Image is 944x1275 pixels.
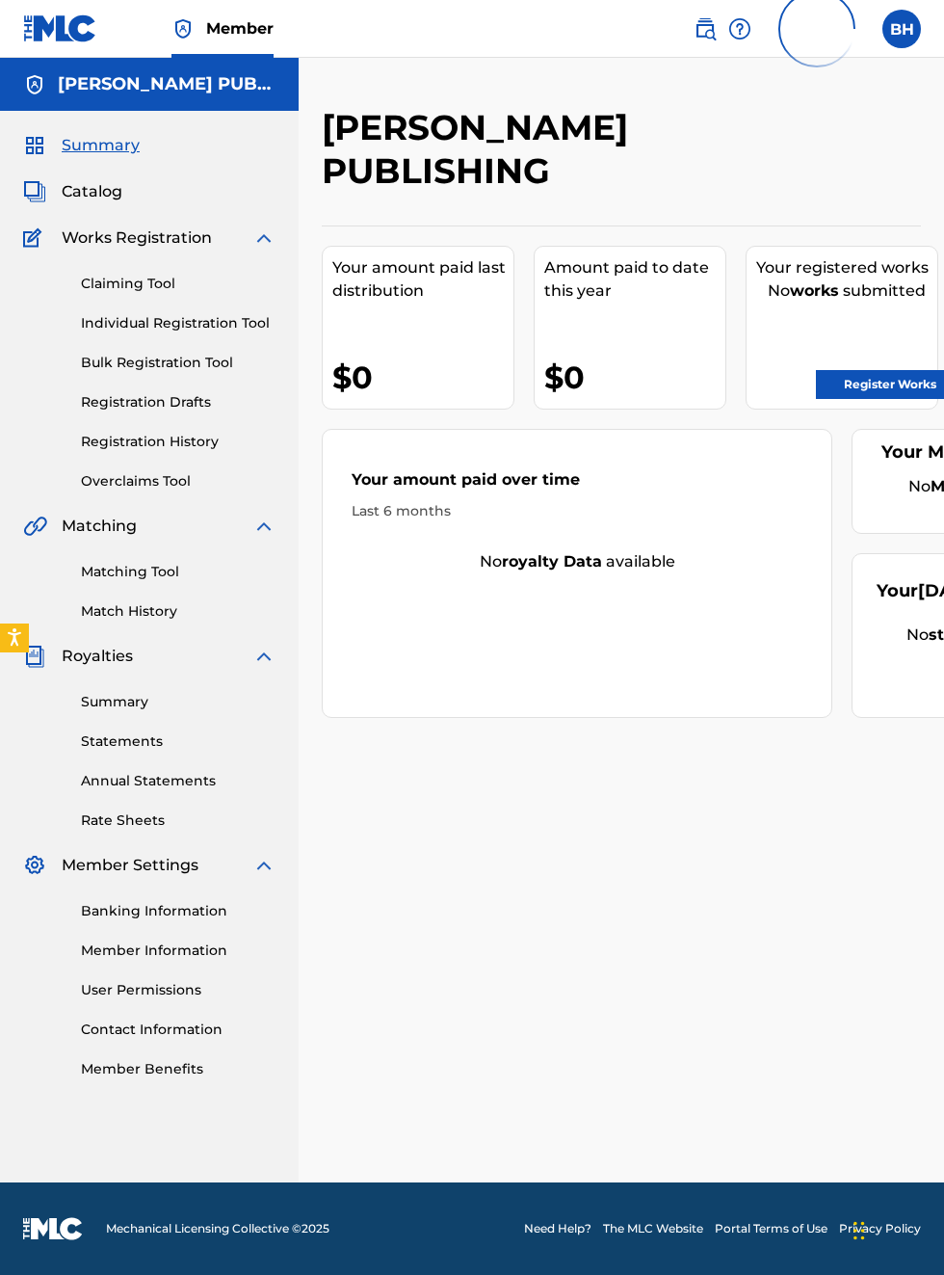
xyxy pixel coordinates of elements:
span: Member Settings [62,854,198,877]
a: Individual Registration Tool [81,313,275,333]
strong: works [790,281,839,300]
img: Member Settings [23,854,46,877]
img: Accounts [23,73,46,96]
div: Amount paid to date this year [544,256,725,303]
div: No available [323,550,831,573]
a: Statements [81,731,275,752]
a: Claiming Tool [81,274,275,294]
img: MLC Logo [23,14,97,42]
a: Match History [81,601,275,622]
a: Summary [81,692,275,712]
img: help [728,17,751,40]
strong: royalty data [502,552,602,571]
h2: [PERSON_NAME] PUBLISHING [322,106,783,193]
img: Top Rightsholder [171,17,195,40]
div: Your amount paid last distribution [332,256,513,303]
img: Royalties [23,645,46,668]
img: expand [252,854,275,877]
img: expand [252,645,275,668]
span: Summary [62,134,140,157]
a: Member Benefits [81,1059,275,1079]
div: Your amount paid over time [352,468,802,501]
a: Registration History [81,432,275,452]
img: Matching [23,515,47,538]
h5: BOBBY HAMILTON PUBLISHING [58,73,275,95]
img: Summary [23,134,46,157]
span: Member [206,17,274,40]
div: Last 6 months [352,501,802,521]
img: logo [23,1217,83,1240]
a: Matching Tool [81,562,275,582]
a: Need Help? [524,1220,591,1237]
a: Bulk Registration Tool [81,353,275,373]
span: Matching [62,515,137,538]
a: Rate Sheets [81,810,275,831]
a: Privacy Policy [839,1220,921,1237]
a: Overclaims Tool [81,471,275,491]
div: No submitted [756,279,937,303]
img: Catalog [23,180,46,203]
iframe: Chat Widget [848,1182,944,1275]
img: search [694,17,717,40]
div: Drag [853,1202,865,1260]
img: expand [252,226,275,250]
a: Contact Information [81,1020,275,1040]
img: expand [252,515,275,538]
a: Registration Drafts [81,392,275,412]
a: The MLC Website [603,1220,703,1237]
span: Works Registration [62,226,212,250]
a: User Permissions [81,980,275,1000]
span: Mechanical Licensing Collective © 2025 [106,1220,329,1237]
a: Member Information [81,941,275,961]
a: Public Search [694,10,717,48]
div: Your registered works [756,256,937,279]
a: Portal Terms of Use [715,1220,827,1237]
a: Annual Statements [81,771,275,791]
a: CatalogCatalog [23,180,122,203]
div: $0 [332,356,513,399]
div: Help [728,10,751,48]
div: User Menu [882,10,921,48]
span: Royalties [62,645,133,668]
img: Works Registration [23,226,48,250]
span: Catalog [62,180,122,203]
a: Banking Information [81,901,275,921]
a: SummarySummary [23,134,140,157]
div: $0 [544,356,725,399]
